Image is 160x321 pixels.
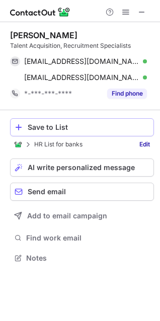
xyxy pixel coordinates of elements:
[10,207,154,225] button: Add to email campaign
[24,73,139,82] span: [EMAIL_ADDRESS][DOMAIN_NAME]
[10,158,154,177] button: AI write personalized message
[26,233,150,243] span: Find work email
[107,89,147,99] button: Reveal Button
[10,183,154,201] button: Send email
[24,57,139,66] span: [EMAIL_ADDRESS][DOMAIN_NAME]
[10,118,154,136] button: Save to List
[28,123,149,131] div: Save to List
[34,141,83,148] p: HR List for banks
[10,251,154,265] button: Notes
[26,254,150,263] span: Notes
[10,30,77,40] div: [PERSON_NAME]
[14,140,22,148] img: ContactOut
[28,188,66,196] span: Send email
[10,41,154,50] div: Talent Acquisition, Recruitment Specialists
[27,212,107,220] span: Add to email campaign
[28,164,135,172] span: AI write personalized message
[10,231,154,245] button: Find work email
[135,139,154,149] a: Edit
[10,6,70,18] img: ContactOut v5.3.10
